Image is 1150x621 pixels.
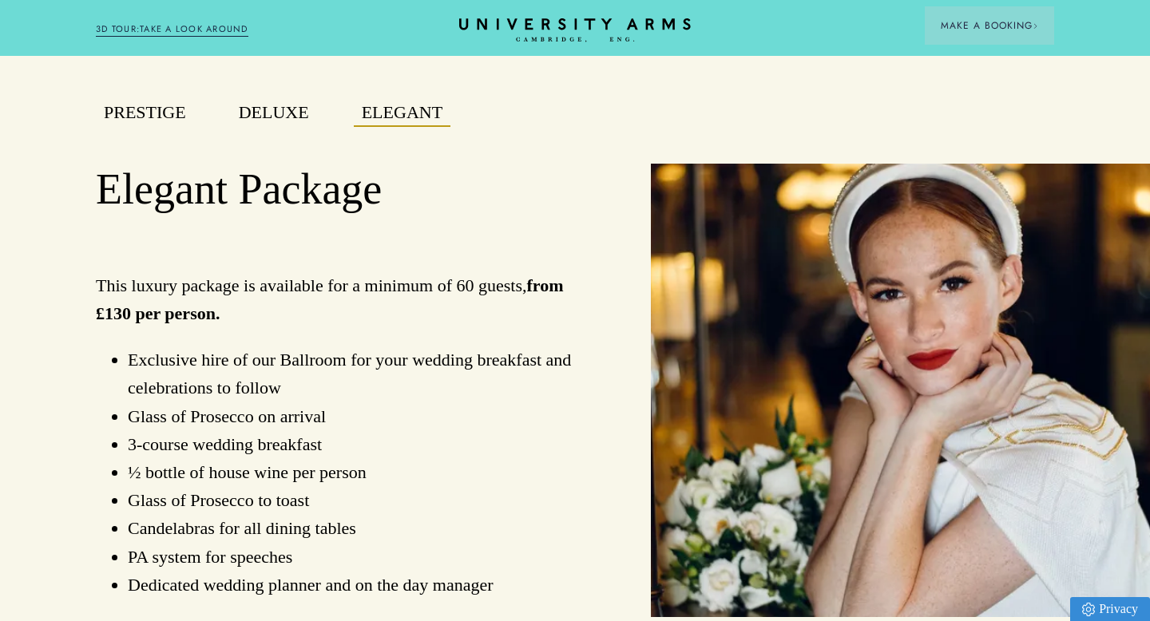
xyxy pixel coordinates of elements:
span: Make a Booking [941,18,1038,33]
li: Candelabras for all dining tables [128,514,596,542]
button: Make a BookingArrow icon [925,6,1054,45]
li: Glass of Prosecco on arrival [128,402,596,430]
li: Exclusive hire of our Ballroom for your wedding breakfast and celebrations to follow [128,346,596,401]
button: Prestige [96,99,194,127]
img: Privacy [1082,603,1095,616]
img: Arrow icon [1033,23,1038,29]
h2: Elegant Package [96,164,596,216]
li: ½ bottle of house wine per person [128,458,596,486]
button: Elegant [354,99,450,127]
p: This luxury package is available for a minimum of 60 guests, [96,271,596,327]
li: PA system for speeches [128,543,596,571]
li: Glass of Prosecco to toast [128,486,596,514]
button: Deluxe [231,99,317,127]
a: Home [459,18,691,43]
li: Dedicated wedding planner and on the day manager [128,571,596,599]
a: Privacy [1070,597,1150,621]
li: 3-course wedding breakfast [128,430,596,458]
a: 3D TOUR:TAKE A LOOK AROUND [96,22,248,37]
